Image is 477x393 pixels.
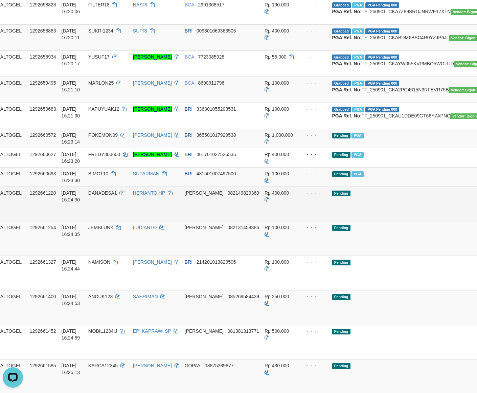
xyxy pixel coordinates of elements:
span: 1292658828 [30,2,56,7]
span: Pending [332,329,350,334]
span: PGA Pending [365,28,399,34]
b: PGA Ref. No: [332,9,362,14]
span: Grabbed [332,54,351,60]
span: Pending [332,152,350,158]
span: Rp 100.000 [265,80,289,86]
span: MARLON25 [88,80,114,86]
div: - - - [301,293,327,300]
span: Grabbed [332,107,351,112]
span: Marked by biranggota2 [351,171,363,177]
a: NASRI [133,2,147,7]
span: Rp 100.000 [265,225,289,230]
a: [PERSON_NAME] [133,363,172,368]
span: Pending [332,225,350,231]
span: JEMBLUNK [88,225,114,230]
b: PGA Ref. No: [332,113,362,118]
span: [DATE] 16:23:14 [62,132,80,145]
a: HERIANTO HP [133,190,165,196]
span: Copy 7723085928 to clipboard [198,54,224,60]
span: 1292661452 [30,328,56,334]
a: [PERSON_NAME] [133,106,172,112]
span: [DATE] 16:24:30 [62,190,80,202]
span: PGA Pending [365,2,399,8]
span: BRI [185,171,192,176]
span: PGA Pending [365,107,399,112]
span: Rp 100.000 [265,259,289,265]
span: KAPUYUAK12 [88,106,119,112]
span: [DATE] 16:20:17 [62,54,80,66]
span: Copy 336301055203531 to clipboard [197,106,236,112]
span: Rp 100.000 [265,171,289,176]
span: [PERSON_NAME] [185,294,224,299]
span: Marked by biranggota2 [352,107,364,112]
span: [PERSON_NAME] [185,225,224,230]
button: Open LiveChat chat widget [3,3,23,23]
div: - - - [301,190,327,196]
span: Marked by biranggota2 [352,28,364,34]
span: Rp 250.000 [265,294,289,299]
div: - - - [301,80,327,86]
span: Rp 500.000 [265,328,289,334]
span: Copy 082131458886 to clipboard [228,225,259,230]
span: Grabbed [332,28,351,34]
span: BRI [185,28,192,34]
span: [DATE] 16:20:11 [62,28,80,40]
span: 1292661400 [30,294,56,299]
span: Pending [332,363,350,369]
span: BRI [185,259,192,265]
a: [PERSON_NAME] [133,80,172,86]
span: FILTER18 [88,2,110,7]
span: Copy 009301069363505 to clipboard [197,28,236,34]
span: BCA [185,80,194,86]
div: - - - [301,106,327,112]
div: - - - [301,259,327,265]
span: YUSUF17 [88,54,110,60]
span: [DATE] 16:24:59 [62,328,80,341]
span: Marked by biranggota2 [351,152,363,158]
a: EPI KAPRAWI SP [133,328,171,334]
span: Copy 461701027526535 to clipboard [197,152,236,157]
span: 1292661254 [30,225,56,230]
b: PGA Ref. No: [332,61,362,66]
b: PGA Ref. No: [332,87,362,92]
span: Rp 55.000 [265,54,287,60]
span: NAMISON [88,259,110,265]
b: PGA Ref. No: [332,35,362,40]
div: - - - [301,27,327,34]
span: Marked by biranggota2 [352,2,364,8]
span: Grabbed [332,2,351,8]
div: - - - [301,132,327,138]
div: - - - [301,151,327,158]
span: ANCUK123 [88,294,113,299]
span: Copy 431501007497500 to clipboard [197,171,236,176]
span: Copy 08875289877 to clipboard [205,363,234,368]
div: - - - [301,224,327,231]
span: 1292661220 [30,190,56,196]
span: Copy 081381313771 to clipboard [228,328,259,334]
a: [PERSON_NAME] [133,259,172,265]
span: BIMO110 [88,171,108,176]
span: PGA Pending [365,81,399,86]
span: Vendor URL: https://checkout31.1velocity.biz [449,87,477,93]
a: SAHRIMAN [133,294,158,299]
span: Rp 400.000 [265,28,289,34]
span: Copy 214201013829506 to clipboard [197,259,236,265]
span: [DATE] 16:23:20 [62,152,80,164]
span: Pending [332,260,350,265]
span: Rp 400.000 [265,190,289,196]
span: 1292660693 [30,171,56,176]
span: KARCA12345 [88,363,118,368]
span: Grabbed [332,81,351,86]
span: Copy 8690911796 to clipboard [198,80,224,86]
span: [DATE] 16:24:35 [62,225,80,237]
span: Copy 085269584439 to clipboard [228,294,259,299]
span: Pending [332,294,350,300]
span: 1292661585 [30,363,56,368]
span: FREDY300600 [88,152,120,157]
span: SUKRI1234 [88,28,113,34]
div: - - - [301,170,327,177]
span: Copy 2991368517 to clipboard [198,2,224,7]
span: [DATE] 16:23:30 [62,171,80,183]
span: [PERSON_NAME] [185,190,224,196]
a: SUPARMAN [133,171,159,176]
